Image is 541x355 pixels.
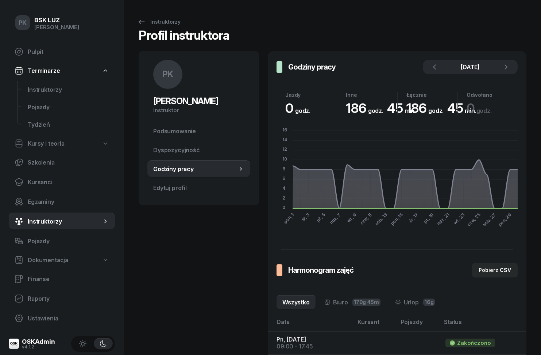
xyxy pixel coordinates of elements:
tspan: 8 [282,166,285,171]
span: Szkolenia [28,159,109,166]
span: Godziny pracy [153,166,237,173]
a: Pojazdy [22,98,115,116]
span: Raporty [28,295,109,302]
div: BSK LUZ [34,17,79,23]
a: Edytuj profil [147,179,250,197]
th: Kursant [353,318,397,332]
div: Jazdy [285,92,337,98]
span: Dyspozycyjność [153,147,244,154]
span: Terminarze [28,67,60,74]
span: PK [19,20,27,26]
h3: Harmonogram zajęć [288,264,353,276]
a: Wszystko [277,295,316,309]
span: 186 45 [346,100,416,116]
td: Pn, [DATE] [268,332,353,355]
a: Szkolenia [9,154,115,171]
small: godz. [428,107,444,114]
span: 170g 45m [352,299,380,306]
span: Kursanci [28,179,109,186]
tspan: czw, 25 [466,212,482,227]
tspan: 14 [282,137,287,142]
tspan: ndz, 7 [329,212,342,225]
tspan: pt, 5 [315,212,326,223]
span: Pojazdy [28,104,109,111]
tspan: 12 [282,146,287,152]
div: 09:00 - 17:45 [277,343,347,350]
a: Podsumowanie [147,122,250,140]
th: Data [268,318,353,332]
button: Pobierz CSV [472,263,518,277]
div: Instruktorzy [137,17,181,26]
small: godz. [368,107,383,114]
span: Instruktorzy [28,86,109,93]
span: Kursy i teoria [28,140,65,147]
span: Ustawienia [28,315,109,322]
div: Pobierz CSV [479,266,511,275]
a: Instruktorzy [9,213,115,230]
span: Edytuj profil [153,185,244,192]
a: Dokumentacja [9,252,115,268]
tspan: 4 [282,185,286,191]
span: 0 [285,100,314,116]
div: Inne [346,92,397,98]
tspan: pon, 15 [389,212,404,226]
tspan: 0 [282,205,285,210]
tspan: wt, 9 [345,212,357,224]
div: Odwołano [467,92,518,98]
span: 16g [423,299,435,306]
a: Pulpit [9,43,115,60]
tspan: pt, 19 [422,212,435,224]
tspan: ndz, 21 [436,212,451,226]
tspan: sob, 13 [374,212,388,226]
h2: [PERSON_NAME] [153,95,244,107]
a: Kursanci [9,173,115,191]
div: v4.1.2 [22,345,55,349]
span: Pulpit [28,48,109,55]
tspan: śr, 3 [300,212,311,222]
tspan: wt, 23 [452,212,466,226]
a: Egzaminy [9,193,115,210]
a: Finanse [9,270,115,288]
span: Tydzień [28,121,109,128]
div: Profil instruktora [139,29,229,47]
a: Instruktorzy [22,81,115,98]
th: Pojazdy [397,318,440,332]
tspan: pon, 1 [282,212,295,225]
a: Raporty [9,290,115,307]
tspan: 10 [282,156,287,162]
span: PK [162,70,174,79]
span: Instruktorzy [28,218,102,225]
div: Zakończono [457,340,491,346]
a: Tydzień [22,116,115,133]
tspan: 6 [282,176,285,181]
span: Pojazdy [28,238,109,245]
tspan: czw, 11 [359,212,373,226]
div: [DATE] [444,63,496,71]
th: Status [440,318,526,332]
a: Godziny pracy [147,160,250,178]
div: Łącznie [406,92,457,98]
a: Pojazdy [9,232,115,250]
tspan: 16 [282,127,287,133]
a: Terminarze [9,63,115,79]
span: 186 45 [406,100,476,116]
a: Instruktorzy [131,15,187,29]
a: Kursy i teoria [9,135,115,151]
span: Podsumowanie [153,128,244,135]
tspan: sob, 27 [482,212,497,227]
div: OSKAdmin [22,339,55,345]
tspan: 2 [282,195,285,201]
div: [PERSON_NAME] [34,24,79,31]
span: Dokumentacja [28,257,68,264]
tspan: śr, 17 [407,212,419,224]
span: Finanse [28,276,109,283]
tspan: pon, 29 [497,212,512,227]
a: Biuro [318,295,386,309]
small: godz. [476,107,492,114]
img: logo-xs@2x.png [9,339,19,349]
div: Instruktor [153,107,244,114]
a: Ustawienia [9,309,115,327]
h3: Godziny pracy [288,61,336,73]
a: Dyspozycyjność [147,141,250,159]
small: godz. [295,107,310,114]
